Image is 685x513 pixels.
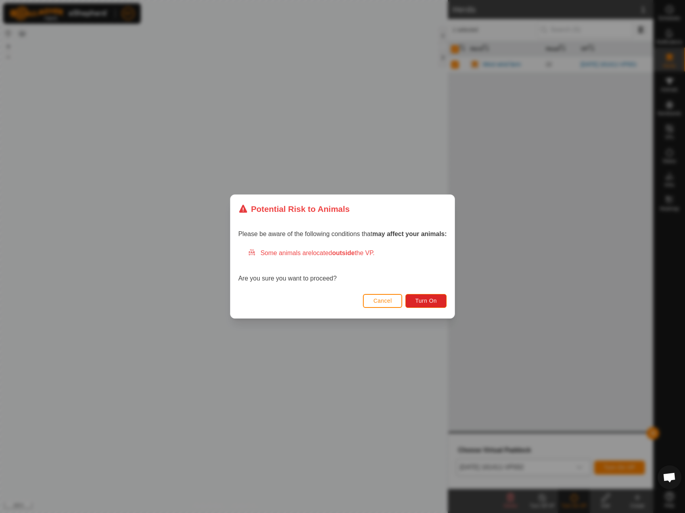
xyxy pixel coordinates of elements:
span: Turn On [415,298,437,304]
div: Some animals are [248,248,447,258]
div: Open chat [658,465,681,489]
button: Turn On [405,294,447,308]
strong: outside [332,250,355,256]
div: Potential Risk to Animals [238,203,350,215]
strong: may affect your animals: [372,231,447,237]
span: Cancel [373,298,392,304]
div: Are you sure you want to proceed? [238,248,447,283]
span: located the VP. [312,250,375,256]
button: Cancel [363,294,402,308]
span: Please be aware of the following conditions that [238,231,447,237]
